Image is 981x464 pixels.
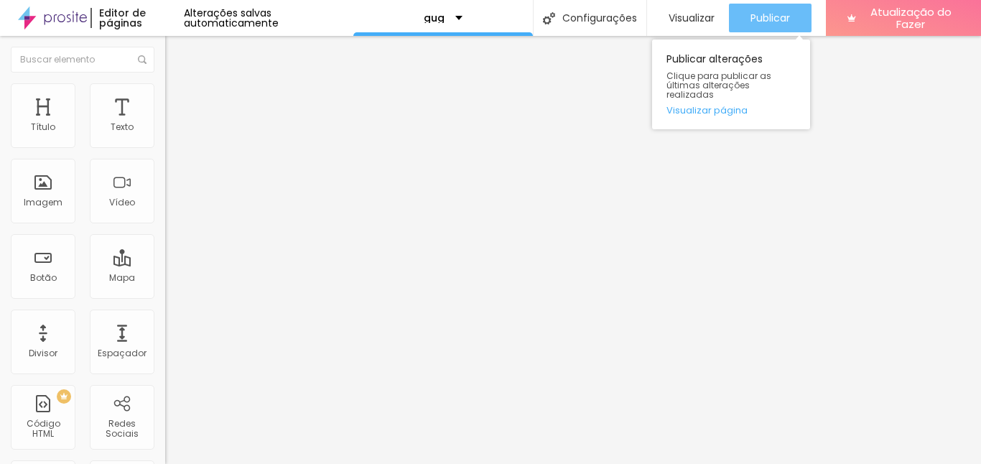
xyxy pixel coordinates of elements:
font: Publicar alterações [666,52,763,66]
iframe: Editor [165,36,981,464]
font: Código HTML [27,417,60,440]
font: Vídeo [109,196,135,208]
font: Atualização do Fazer [870,4,952,32]
font: Configurações [562,11,637,25]
font: Botão [30,272,57,284]
img: Ícone [138,55,147,64]
font: Redes Sociais [106,417,139,440]
font: Clique para publicar as últimas alterações realizadas [666,70,771,101]
img: Ícone [543,12,555,24]
font: Divisor [29,347,57,359]
font: Espaçador [98,347,147,359]
font: Mapa [109,272,135,284]
font: Publicar [750,11,790,25]
font: Título [31,121,55,133]
font: Visualizar página [666,103,748,117]
font: Imagem [24,196,62,208]
font: gug [424,11,445,25]
font: Visualizar [669,11,715,25]
button: Publicar [729,4,812,32]
button: Visualizar [647,4,729,32]
a: Visualizar página [666,106,796,115]
font: Alterações salvas automaticamente [184,6,279,30]
font: Texto [111,121,134,133]
input: Buscar elemento [11,47,154,73]
font: Editor de páginas [99,6,146,30]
